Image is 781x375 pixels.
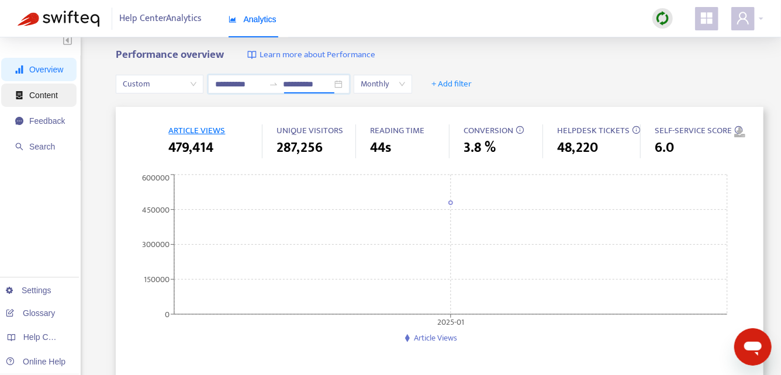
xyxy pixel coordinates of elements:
[15,117,23,125] span: message
[734,328,772,366] iframe: Button to launch messaging window, conversation in progress
[123,75,196,93] span: Custom
[464,137,496,158] span: 3.8 %
[142,171,170,185] tspan: 600000
[15,65,23,74] span: signal
[655,11,670,26] img: sync.dc5367851b00ba804db3.png
[29,116,65,126] span: Feedback
[655,137,674,158] span: 6.0
[120,8,202,30] span: Help Center Analytics
[29,142,55,151] span: Search
[142,203,170,216] tspan: 450000
[15,91,23,99] span: container
[260,48,375,62] span: Learn more about Performance
[168,137,213,158] span: 479,414
[269,79,278,89] span: to
[370,137,391,158] span: 44s
[29,91,58,100] span: Content
[247,50,257,60] img: image-link
[142,238,170,251] tspan: 300000
[431,77,472,91] span: + Add filter
[165,307,170,321] tspan: 0
[557,137,598,158] span: 48,220
[414,331,457,345] span: Article Views
[18,11,99,27] img: Swifteq
[116,46,224,64] b: Performance overview
[557,123,630,138] span: HELPDESK TICKETS
[464,123,513,138] span: CONVERSION
[423,75,481,93] button: + Add filter
[168,123,225,138] span: ARTICLE VIEWS
[736,11,750,25] span: user
[437,315,464,328] tspan: 2025-01
[277,137,323,158] span: 287,256
[700,11,714,25] span: appstore
[144,273,170,286] tspan: 150000
[6,286,51,295] a: Settings
[269,79,278,89] span: swap-right
[370,123,424,138] span: READING TIME
[655,123,732,138] span: SELF-SERVICE SCORE
[247,48,375,62] a: Learn more about Performance
[6,357,65,366] a: Online Help
[29,65,63,74] span: Overview
[23,332,71,342] span: Help Centers
[6,308,55,318] a: Glossary
[229,15,277,24] span: Analytics
[15,143,23,151] span: search
[361,75,405,93] span: Monthly
[229,15,237,23] span: area-chart
[277,123,343,138] span: UNIQUE VISITORS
